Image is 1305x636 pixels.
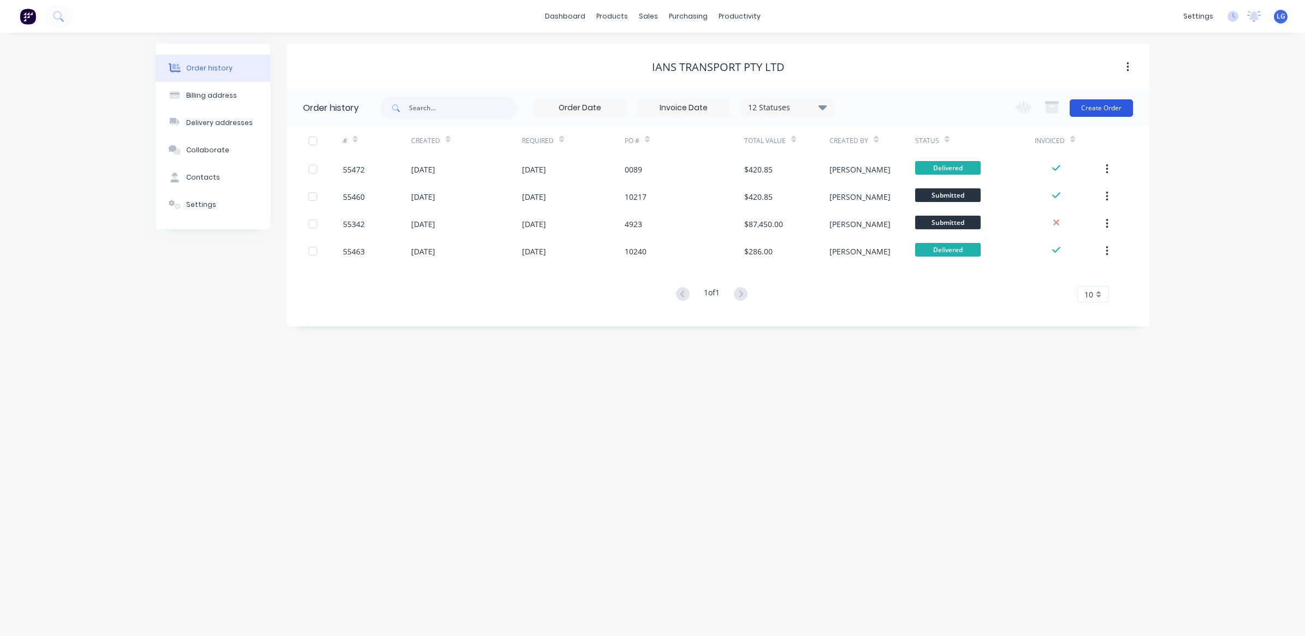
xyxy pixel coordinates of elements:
div: 12 Statuses [742,102,833,114]
div: Delivery addresses [186,118,253,128]
img: Factory [20,8,36,25]
button: Collaborate [156,136,270,164]
div: $286.00 [744,246,773,257]
div: Created By [829,126,915,156]
div: Required [522,126,625,156]
button: Delivery addresses [156,109,270,136]
div: [DATE] [522,246,546,257]
span: 10 [1084,289,1093,300]
span: Submitted [915,216,981,229]
div: 10217 [625,191,646,203]
div: Created [411,126,522,156]
div: purchasing [663,8,713,25]
div: [DATE] [411,246,435,257]
div: settings [1178,8,1219,25]
div: Billing address [186,91,237,100]
div: Invoiced [1035,136,1065,146]
div: [DATE] [411,218,435,230]
div: [DATE] [411,164,435,175]
button: Create Order [1070,99,1133,117]
button: Order history [156,55,270,82]
div: PO # [625,126,744,156]
div: 55460 [343,191,365,203]
div: Collaborate [186,145,229,155]
button: Settings [156,191,270,218]
div: Contacts [186,173,220,182]
div: [DATE] [411,191,435,203]
div: $420.85 [744,191,773,203]
div: Status [915,126,1035,156]
div: Status [915,136,939,146]
div: # [343,136,347,146]
div: [DATE] [522,191,546,203]
button: Billing address [156,82,270,109]
div: [DATE] [522,164,546,175]
button: Contacts [156,164,270,191]
div: Total Value [744,126,829,156]
div: 55342 [343,218,365,230]
div: $420.85 [744,164,773,175]
div: # [343,126,411,156]
div: Total Value [744,136,786,146]
div: Settings [186,200,216,210]
div: Created [411,136,440,146]
span: Submitted [915,188,981,202]
a: dashboard [539,8,591,25]
div: Order history [186,63,233,73]
div: Ians Transport Pty Ltd [652,61,785,74]
div: 0089 [625,164,642,175]
div: products [591,8,633,25]
div: [PERSON_NAME] [829,246,891,257]
div: $87,450.00 [744,218,783,230]
div: Required [522,136,554,146]
div: sales [633,8,663,25]
div: 55463 [343,246,365,257]
input: Invoice Date [638,100,729,116]
input: Order Date [534,100,626,116]
div: 4923 [625,218,642,230]
div: productivity [713,8,766,25]
span: Delivered [915,161,981,175]
div: Invoiced [1035,126,1103,156]
span: LG [1277,11,1285,21]
div: Created By [829,136,868,146]
input: Search... [409,97,517,119]
span: Delivered [915,243,981,257]
div: [PERSON_NAME] [829,191,891,203]
div: 55472 [343,164,365,175]
div: Order history [303,102,359,115]
div: 10240 [625,246,646,257]
div: [DATE] [522,218,546,230]
div: 1 of 1 [704,287,720,302]
div: [PERSON_NAME] [829,164,891,175]
div: PO # [625,136,639,146]
div: [PERSON_NAME] [829,218,891,230]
